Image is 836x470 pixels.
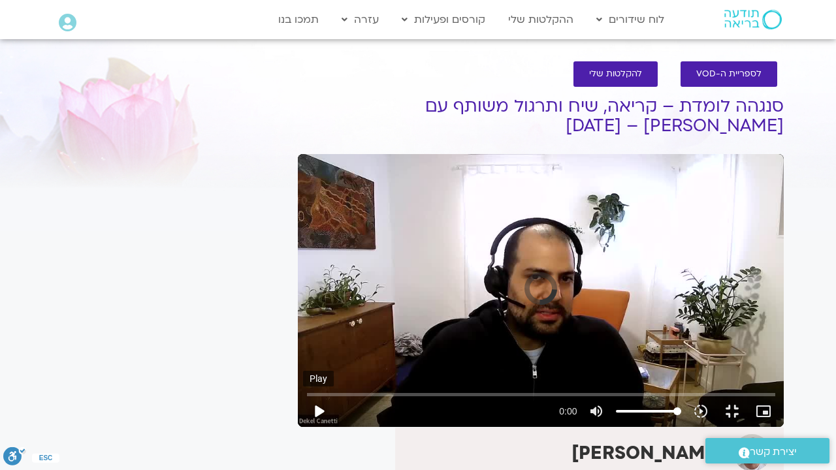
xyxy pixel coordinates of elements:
[705,438,829,463] a: יצירת קשר
[298,97,784,136] h1: סנגהה לומדת – קריאה, שיח ותרגול משותף עם [PERSON_NAME] – [DATE]
[272,7,325,32] a: תמכו בנו
[571,441,724,465] strong: [PERSON_NAME]
[590,7,671,32] a: לוח שידורים
[335,7,385,32] a: עזרה
[750,443,797,461] span: יצירת קשר
[589,69,642,79] span: להקלטות שלי
[395,7,492,32] a: קורסים ופעילות
[573,61,658,87] a: להקלטות שלי
[696,69,762,79] span: לספריית ה-VOD
[502,7,580,32] a: ההקלטות שלי
[681,61,777,87] a: לספריית ה-VOD
[724,10,782,29] img: תודעה בריאה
